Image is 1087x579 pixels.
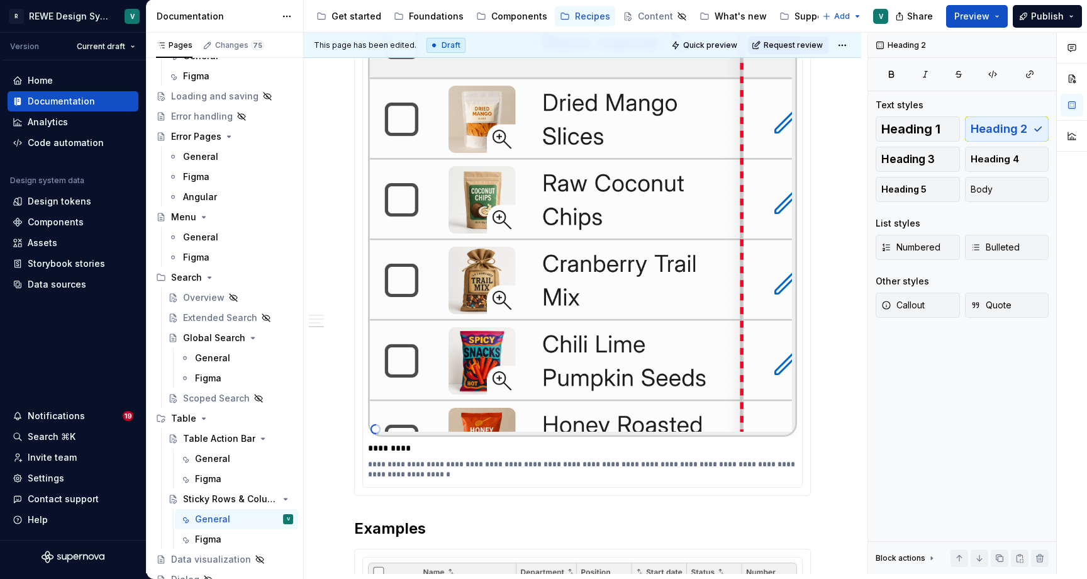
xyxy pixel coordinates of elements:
[311,6,386,26] a: Get started
[8,489,138,509] button: Contact support
[171,130,221,143] div: Error Pages
[311,4,816,29] div: Page tree
[151,549,298,570] a: Data visualization
[42,551,104,563] svg: Supernova Logo
[794,10,829,23] div: Support
[876,177,960,202] button: Heading 5
[163,388,298,408] a: Scoped Search
[77,42,125,52] span: Current draft
[426,38,465,53] div: Draft
[151,86,298,106] a: Loading and saving
[215,40,264,50] div: Changes
[881,123,940,135] span: Heading 1
[965,147,1049,172] button: Heading 4
[171,110,233,123] div: Error handling
[28,278,86,291] div: Data sources
[195,352,230,364] div: General
[163,489,298,509] a: Sticky Rows & Columns
[8,510,138,530] button: Help
[409,10,464,23] div: Foundations
[10,176,84,186] div: Design system data
[618,6,692,26] a: Content
[1031,10,1064,23] span: Publish
[171,412,196,425] div: Table
[183,251,209,264] div: Figma
[183,493,278,505] div: Sticky Rows & Columns
[28,195,91,208] div: Design tokens
[28,451,77,464] div: Invite team
[8,191,138,211] a: Design tokens
[163,429,298,449] a: Table Action Bar
[183,432,255,445] div: Table Action Bar
[1013,5,1082,28] button: Publish
[195,372,221,385] div: Figma
[163,308,298,328] a: Extended Search
[575,10,610,23] div: Recipes
[471,6,552,26] a: Components
[287,513,290,526] div: V
[965,235,1049,260] button: Bulleted
[175,348,298,368] a: General
[171,271,202,284] div: Search
[151,267,298,288] div: Search
[183,70,209,82] div: Figma
[889,5,941,28] button: Share
[151,126,298,147] a: Error Pages
[123,411,133,421] span: 19
[183,291,225,304] div: Overview
[971,183,993,196] span: Body
[8,133,138,153] a: Code automation
[876,99,923,111] div: Text styles
[354,519,811,539] h2: Examples
[151,106,298,126] a: Error handling
[71,38,141,55] button: Current draft
[8,112,138,132] a: Analytics
[876,217,920,230] div: List styles
[175,368,298,388] a: Figma
[8,233,138,253] a: Assets
[876,147,960,172] button: Heading 3
[175,469,298,489] a: Figma
[157,10,276,23] div: Documentation
[28,74,53,87] div: Home
[175,449,298,469] a: General
[389,6,469,26] a: Foundations
[748,37,828,54] button: Request review
[171,90,259,103] div: Loading and saving
[163,288,298,308] a: Overview
[163,66,298,86] a: Figma
[28,472,64,485] div: Settings
[971,299,1012,312] span: Quote
[876,553,925,563] div: Block actions
[28,95,95,108] div: Documentation
[879,11,883,21] div: V
[130,11,135,21] div: V
[834,11,850,21] span: Add
[965,177,1049,202] button: Body
[638,10,673,23] div: Content
[8,274,138,295] a: Data sources
[28,514,48,526] div: Help
[764,40,823,50] span: Request review
[183,150,218,163] div: General
[971,153,1019,166] span: Heading 4
[28,137,104,149] div: Code automation
[876,275,929,288] div: Other styles
[876,293,960,318] button: Callout
[151,408,298,429] div: Table
[163,227,298,247] a: General
[774,6,834,26] a: Support
[29,10,109,23] div: REWE Design System
[163,328,298,348] a: Global Search
[28,116,68,128] div: Analytics
[28,216,84,228] div: Components
[8,254,138,274] a: Storybook stories
[876,549,937,567] div: Block actions
[183,231,218,244] div: General
[10,42,39,52] div: Version
[694,6,772,26] a: What's new
[881,241,940,254] span: Numbered
[183,312,257,324] div: Extended Search
[332,10,381,23] div: Get started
